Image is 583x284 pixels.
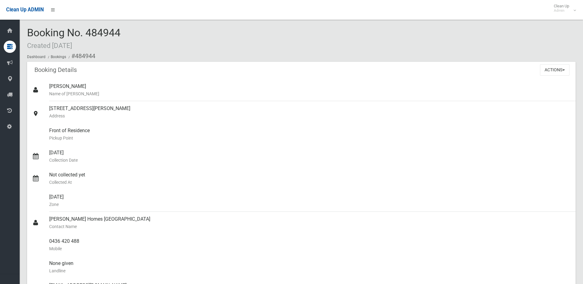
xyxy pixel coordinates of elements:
div: [STREET_ADDRESS][PERSON_NAME] [49,101,571,123]
small: Created [DATE] [27,41,72,49]
span: Clean Up [551,4,575,13]
header: Booking Details [27,64,84,76]
small: Landline [49,267,571,274]
div: Not collected yet [49,168,571,190]
div: None given [49,256,571,278]
small: Name of [PERSON_NAME] [49,90,571,97]
span: Clean Up ADMIN [6,7,44,13]
div: 0436 420 488 [49,234,571,256]
small: Address [49,112,571,120]
small: Collected At [49,179,571,186]
small: Admin [554,8,569,13]
span: Booking No. 484944 [27,26,120,50]
button: Actions [540,64,569,76]
a: Dashboard [27,55,45,59]
div: Front of Residence [49,123,571,145]
small: Contact Name [49,223,571,230]
div: [DATE] [49,190,571,212]
div: [PERSON_NAME] Homes [GEOGRAPHIC_DATA] [49,212,571,234]
a: Bookings [51,55,66,59]
li: #484944 [67,50,95,62]
small: Mobile [49,245,571,252]
small: Zone [49,201,571,208]
div: [PERSON_NAME] [49,79,571,101]
div: [DATE] [49,145,571,168]
small: Collection Date [49,156,571,164]
small: Pickup Point [49,134,571,142]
